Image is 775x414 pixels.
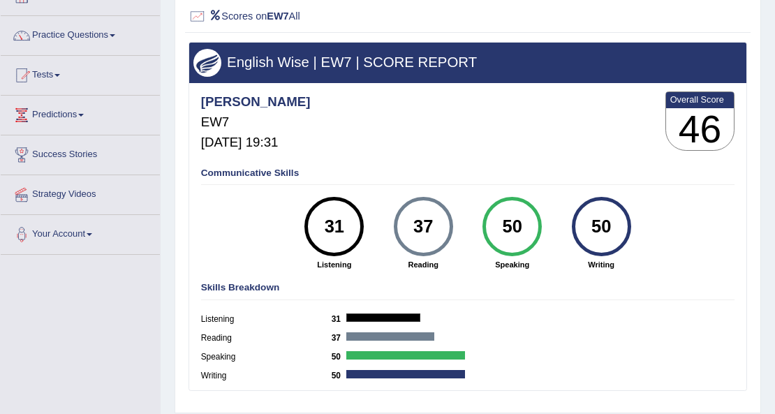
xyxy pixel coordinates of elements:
b: 37 [332,333,347,343]
strong: Reading [385,259,462,270]
a: Predictions [1,96,160,131]
div: 31 [313,202,356,252]
h4: Communicative Skills [201,168,735,179]
h3: 46 [666,108,735,151]
h4: Skills Breakdown [201,283,735,293]
div: 50 [580,202,623,252]
h5: [DATE] 19:31 [201,135,311,150]
strong: Listening [296,259,373,270]
a: Tests [1,56,160,91]
h2: Scores on All [189,8,535,26]
label: Listening [201,313,332,326]
img: wings.png [193,49,221,77]
strong: Writing [563,259,640,270]
a: Your Account [1,215,160,250]
h5: EW7 [201,115,311,130]
div: 50 [491,202,534,252]
div: 37 [401,202,445,252]
label: Writing [201,370,332,383]
b: 50 [332,352,347,362]
b: 50 [332,371,347,380]
a: Success Stories [1,135,160,170]
label: Reading [201,332,332,345]
b: 31 [332,314,347,324]
a: Practice Questions [1,16,160,51]
b: Overall Score [670,94,730,105]
h4: [PERSON_NAME] [201,95,311,110]
b: EW7 [267,10,288,21]
a: Strategy Videos [1,175,160,210]
label: Speaking [201,351,332,364]
strong: Speaking [474,259,551,270]
h3: English Wise | EW7 | SCORE REPORT [193,54,741,70]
